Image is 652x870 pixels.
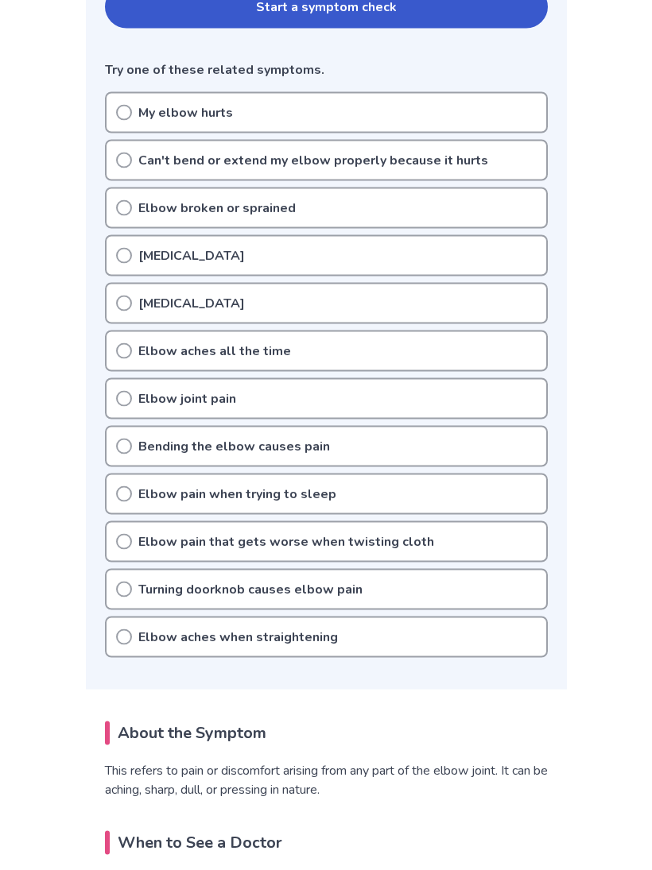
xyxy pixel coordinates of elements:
[138,294,245,313] p: [MEDICAL_DATA]
[138,389,236,408] p: Elbow joint pain
[138,580,363,599] p: Turning doorknob causes elbow pain
[138,485,336,504] p: Elbow pain when trying to sleep
[138,246,245,265] p: [MEDICAL_DATA]
[105,721,548,745] h2: About the Symptom
[138,103,233,122] p: My elbow hurts
[138,437,330,456] p: Bending the elbow causes pain
[138,628,338,647] p: Elbow aches when straightening
[105,761,548,799] p: This refers to pain or discomfort arising from any part of the elbow joint. It can be aching, sha...
[138,342,291,361] p: Elbow aches all the time
[138,199,296,218] p: Elbow broken or sprained
[105,831,548,855] h2: When to See a Doctor
[138,532,434,551] p: Elbow pain that gets worse when twisting cloth
[105,60,548,79] p: Try one of these related symptoms.
[138,151,488,170] p: Can't bend or extend my elbow properly because it hurts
